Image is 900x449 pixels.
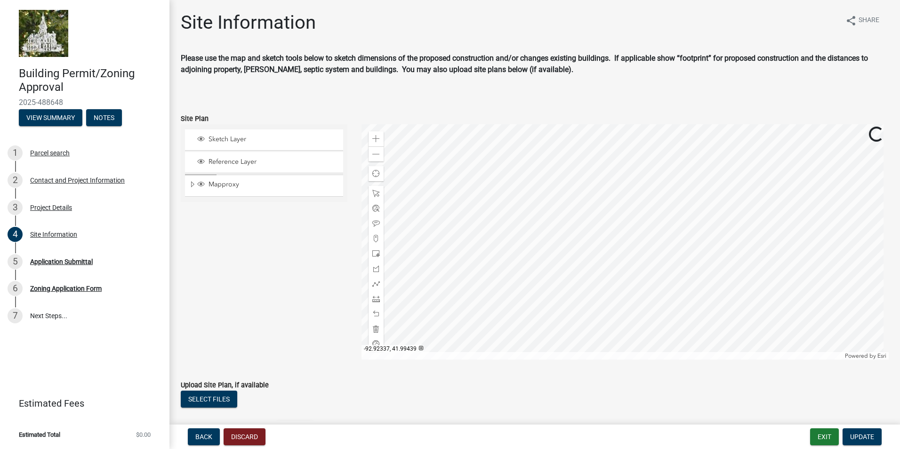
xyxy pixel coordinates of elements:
[206,180,340,189] span: Mapproxy
[185,129,343,151] li: Sketch Layer
[19,10,68,57] img: Marshall County, Iowa
[8,281,23,296] div: 6
[19,67,162,94] h4: Building Permit/Zoning Approval
[843,428,882,445] button: Update
[206,158,340,166] span: Reference Layer
[86,114,122,122] wm-modal-confirm: Notes
[195,433,212,441] span: Back
[189,180,196,190] span: Expand
[8,394,154,413] a: Estimated Fees
[19,98,151,107] span: 2025-488648
[8,145,23,160] div: 1
[30,231,77,238] div: Site Information
[845,15,857,26] i: share
[196,158,340,167] div: Reference Layer
[30,150,70,156] div: Parcel search
[181,116,209,122] label: Site Plan
[369,166,384,181] div: Find my location
[19,114,82,122] wm-modal-confirm: Summary
[188,428,220,445] button: Back
[30,285,102,292] div: Zoning Application Form
[8,254,23,269] div: 5
[185,175,343,196] li: Mapproxy
[196,135,340,144] div: Sketch Layer
[184,127,344,199] ul: Layer List
[8,173,23,188] div: 2
[136,432,151,438] span: $0.00
[206,135,340,144] span: Sketch Layer
[181,54,868,74] strong: Please use the map and sketch tools below to sketch dimensions of the proposed construction and/o...
[850,433,874,441] span: Update
[181,391,237,408] button: Select files
[838,11,887,30] button: shareShare
[369,146,384,161] div: Zoom out
[30,204,72,211] div: Project Details
[30,258,93,265] div: Application Submittal
[8,308,23,323] div: 7
[8,227,23,242] div: 4
[843,352,889,360] div: Powered by
[369,131,384,146] div: Zoom in
[859,15,879,26] span: Share
[810,428,839,445] button: Exit
[86,109,122,126] button: Notes
[196,180,340,190] div: Mapproxy
[181,11,316,34] h1: Site Information
[19,109,82,126] button: View Summary
[30,177,125,184] div: Contact and Project Information
[181,382,269,389] label: Upload Site Plan, if available
[8,200,23,215] div: 3
[877,353,886,359] a: Esri
[19,432,60,438] span: Estimated Total
[185,152,343,173] li: Reference Layer
[224,428,265,445] button: Discard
